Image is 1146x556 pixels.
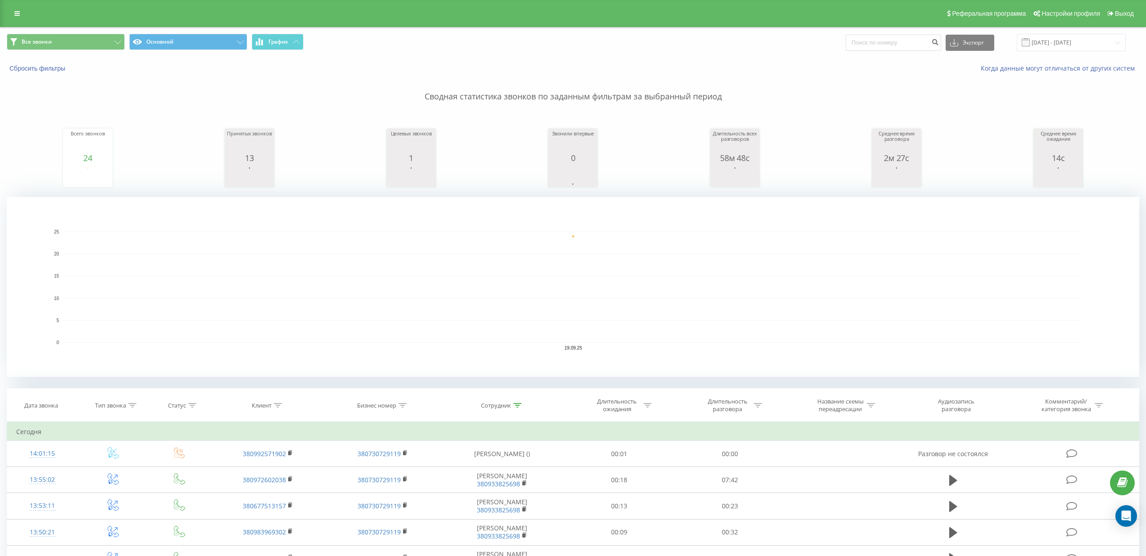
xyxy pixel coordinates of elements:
[550,153,595,162] div: 0
[7,64,70,72] button: Сбросить фильтры
[675,519,785,545] td: 00:32
[712,153,757,162] div: 58м 48с
[564,441,675,467] td: 00:01
[243,475,286,484] a: 380972602038
[22,38,52,45] span: Все звонки
[550,162,595,189] svg: A chart.
[358,449,401,458] a: 380730729119
[675,441,785,467] td: 00:00
[358,475,401,484] a: 380730729119
[1115,10,1134,17] span: Выход
[358,528,401,536] a: 380730729119
[874,162,919,189] svg: A chart.
[440,519,564,545] td: [PERSON_NAME]
[946,35,994,51] button: Экспорт
[65,153,110,162] div: 24
[565,345,582,350] text: 19.09.25
[24,402,58,409] div: Дата звонка
[952,10,1026,17] span: Реферальная программа
[927,398,985,413] div: Аудиозапись разговора
[564,493,675,519] td: 00:13
[564,519,675,545] td: 00:09
[65,131,110,153] div: Всего звонков
[243,449,286,458] a: 380992571902
[712,162,757,189] svg: A chart.
[675,493,785,519] td: 00:23
[477,506,520,514] a: 380933825698
[1036,153,1081,162] div: 14с
[54,251,59,256] text: 20
[918,449,988,458] span: Разговор не состоялся
[1115,505,1137,527] div: Open Intercom Messenger
[7,73,1139,103] p: Сводная статистика звонков по заданным фильтрам за выбранный период
[168,402,186,409] div: Статус
[7,34,125,50] button: Все звонки
[593,398,641,413] div: Длительность ожидания
[7,197,1139,377] svg: A chart.
[712,131,757,153] div: Длительность всех разговоров
[874,131,919,153] div: Среднее время разговора
[703,398,752,413] div: Длительность разговора
[252,34,303,50] button: График
[550,131,595,153] div: Звонили впервые
[874,153,919,162] div: 2м 27с
[227,162,272,189] svg: A chart.
[16,524,69,541] div: 13:50:21
[56,340,59,345] text: 0
[389,162,434,189] svg: A chart.
[16,471,69,489] div: 13:55:02
[7,423,1139,441] td: Сегодня
[54,296,59,301] text: 10
[54,274,59,279] text: 15
[65,162,110,189] svg: A chart.
[481,402,511,409] div: Сотрудник
[95,402,126,409] div: Тип звонка
[227,153,272,162] div: 13
[268,39,288,45] span: График
[389,153,434,162] div: 1
[440,467,564,493] td: [PERSON_NAME]
[129,34,247,50] button: Основной
[357,402,396,409] div: Бизнес номер
[16,445,69,462] div: 14:01:15
[16,497,69,515] div: 13:53:11
[477,532,520,540] a: 380933825698
[816,398,865,413] div: Название схемы переадресации
[56,318,59,323] text: 5
[54,229,59,234] text: 25
[252,402,272,409] div: Клиент
[477,480,520,488] a: 380933825698
[675,467,785,493] td: 07:42
[243,528,286,536] a: 380983969302
[1040,398,1092,413] div: Комментарий/категория звонка
[1036,131,1081,153] div: Среднее время ожидания
[1042,10,1100,17] span: Настройки профиля
[358,502,401,510] a: 380730729119
[1036,162,1081,189] svg: A chart.
[227,131,272,153] div: Принятых звонков
[440,441,564,467] td: [PERSON_NAME] ()
[981,64,1139,72] a: Когда данные могут отличаться от других систем
[564,467,675,493] td: 00:18
[389,131,434,153] div: Целевых звонков
[440,493,564,519] td: [PERSON_NAME]
[846,35,941,51] input: Поиск по номеру
[243,502,286,510] a: 380677513157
